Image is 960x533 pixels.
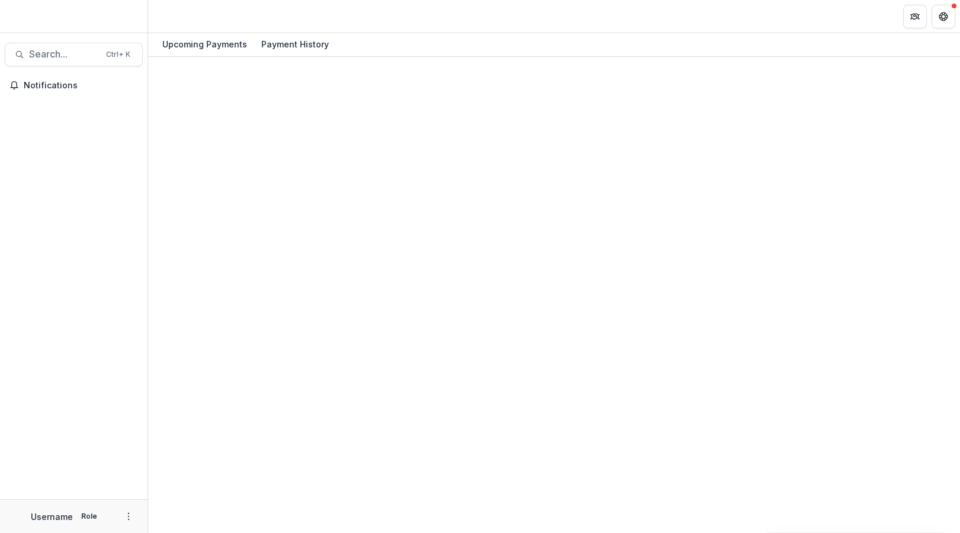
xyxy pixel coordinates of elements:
[932,5,955,28] button: Get Help
[104,48,133,61] div: Ctrl + K
[158,36,252,53] div: Upcoming Payments
[121,509,136,524] button: More
[31,510,73,523] p: Username
[257,33,334,56] a: Payment History
[24,81,138,91] span: Notifications
[29,49,99,60] span: Search...
[903,5,927,28] button: Partners
[5,43,143,66] button: Search...
[257,36,334,53] div: Payment History
[78,511,101,522] p: Role
[158,33,252,56] a: Upcoming Payments
[5,76,143,95] button: Notifications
